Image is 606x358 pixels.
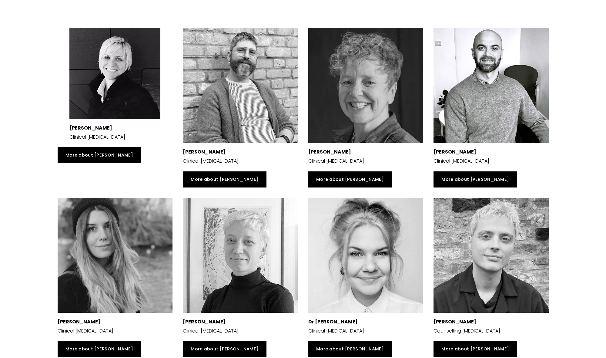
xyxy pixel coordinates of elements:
[183,341,266,357] a: More about [PERSON_NAME]
[183,171,266,187] a: More about [PERSON_NAME]
[69,124,160,133] p: [PERSON_NAME]
[308,341,392,357] a: More about [PERSON_NAME]
[308,171,392,187] a: More about [PERSON_NAME]
[69,133,160,142] p: Clinical [MEDICAL_DATA]
[58,327,173,336] p: Clinical [MEDICAL_DATA]
[434,327,549,336] p: Counselling [MEDICAL_DATA]
[183,148,298,157] p: [PERSON_NAME]
[58,147,141,163] a: More about [PERSON_NAME]
[183,327,298,336] p: Clinical [MEDICAL_DATA]
[434,171,517,187] a: More about [PERSON_NAME]
[308,318,424,326] p: Dr [PERSON_NAME]
[434,318,549,326] p: [PERSON_NAME]
[308,327,424,336] p: Clinical [MEDICAL_DATA]
[58,318,173,326] p: [PERSON_NAME]
[183,157,298,166] p: Clinical [MEDICAL_DATA]
[183,318,298,326] p: [PERSON_NAME]
[308,157,424,166] p: Clinical [MEDICAL_DATA]
[58,341,141,357] a: More about [PERSON_NAME]
[308,148,424,157] p: [PERSON_NAME]
[434,157,549,166] p: Clinical [MEDICAL_DATA]
[434,148,549,157] p: [PERSON_NAME]
[434,341,517,357] a: More about [PERSON_NAME]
